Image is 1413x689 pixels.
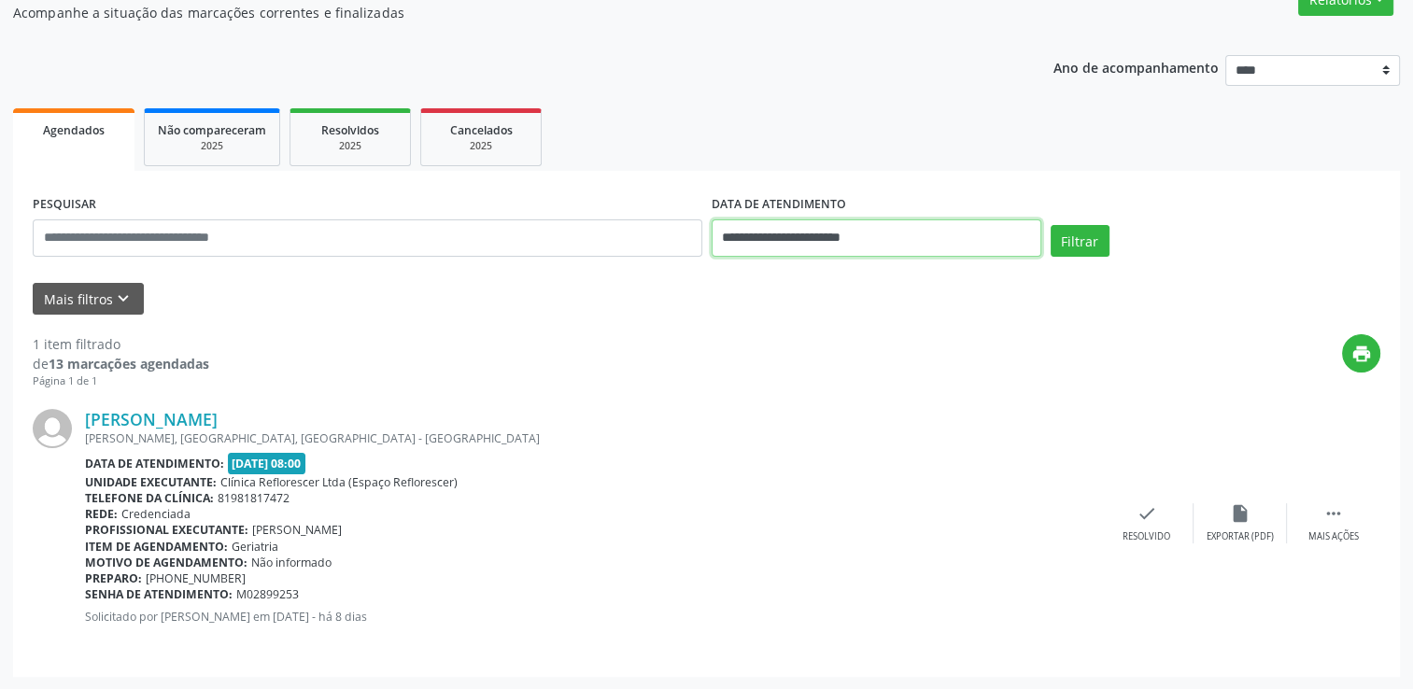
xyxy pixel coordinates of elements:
div: de [33,354,209,373]
b: Telefone da clínica: [85,490,214,506]
div: [PERSON_NAME], [GEOGRAPHIC_DATA], [GEOGRAPHIC_DATA] - [GEOGRAPHIC_DATA] [85,430,1100,446]
div: Página 1 de 1 [33,373,209,389]
button: print [1342,334,1380,373]
b: Rede: [85,506,118,522]
i: print [1351,344,1372,364]
p: Solicitado por [PERSON_NAME] em [DATE] - há 8 dias [85,609,1100,625]
strong: 13 marcações agendadas [49,355,209,373]
span: Não compareceram [158,122,266,138]
div: Resolvido [1123,530,1170,543]
label: DATA DE ATENDIMENTO [712,190,846,219]
a: [PERSON_NAME] [85,409,218,429]
span: Não informado [251,555,332,570]
i:  [1323,503,1344,524]
img: img [33,409,72,448]
span: 81981817472 [218,490,290,506]
button: Mais filtroskeyboard_arrow_down [33,283,144,316]
span: Resolvidos [321,122,379,138]
div: 1 item filtrado [33,334,209,354]
b: Preparo: [85,570,142,586]
i: check [1137,503,1157,524]
p: Acompanhe a situação das marcações correntes e finalizadas [13,3,984,22]
span: [PERSON_NAME] [252,522,342,538]
i: insert_drive_file [1230,503,1251,524]
span: Clínica Reflorescer Ltda (Espaço Reflorescer) [220,474,458,490]
button: Filtrar [1051,225,1109,257]
b: Profissional executante: [85,522,248,538]
span: M02899253 [236,586,299,602]
span: Cancelados [450,122,513,138]
span: Agendados [43,122,105,138]
span: Credenciada [121,506,191,522]
span: [DATE] 08:00 [228,453,306,474]
b: Item de agendamento: [85,539,228,555]
label: PESQUISAR [33,190,96,219]
b: Motivo de agendamento: [85,555,247,570]
div: Exportar (PDF) [1207,530,1274,543]
b: Data de atendimento: [85,456,224,471]
span: Geriatria [232,539,278,555]
span: [PHONE_NUMBER] [146,570,246,586]
i: keyboard_arrow_down [113,288,134,309]
div: 2025 [158,139,266,153]
b: Senha de atendimento: [85,586,233,602]
b: Unidade executante: [85,474,217,490]
p: Ano de acompanhamento [1053,55,1219,78]
div: 2025 [434,139,528,153]
div: Mais ações [1308,530,1359,543]
div: 2025 [304,139,397,153]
